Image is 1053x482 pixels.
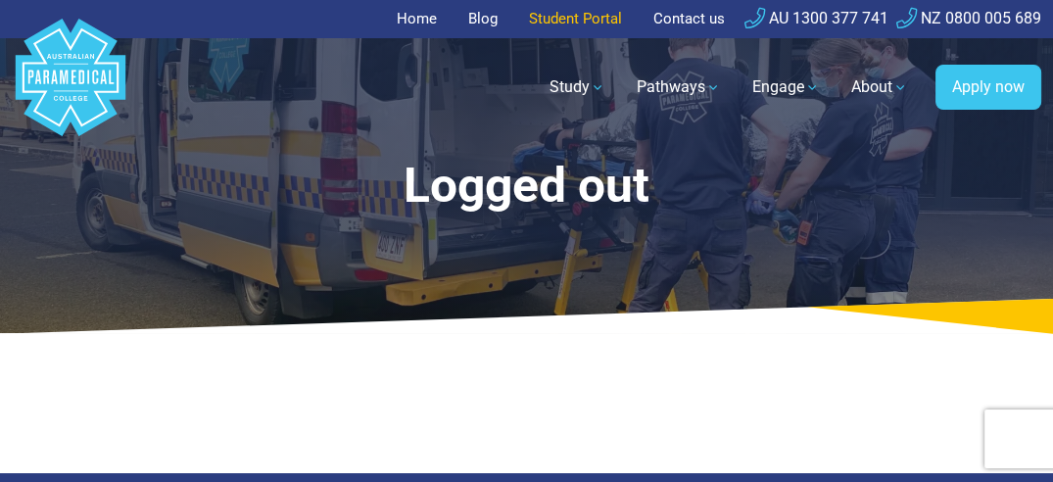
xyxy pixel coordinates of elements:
[12,38,129,137] a: Australian Paramedical College
[744,9,888,27] a: AU 1300 377 741
[625,60,733,115] a: Pathways
[935,65,1041,110] a: Apply now
[896,9,1041,27] a: NZ 0800 005 689
[839,60,920,115] a: About
[140,157,912,216] h1: Logged out
[538,60,617,115] a: Study
[741,60,832,115] a: Engage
